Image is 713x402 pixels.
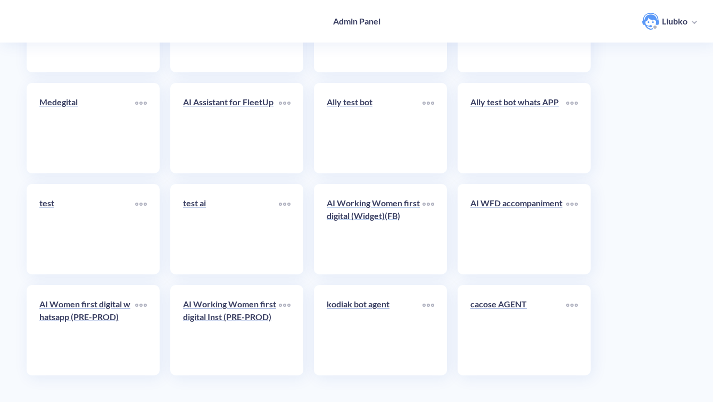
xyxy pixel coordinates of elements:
p: cacose AGENT [470,298,566,311]
p: Medegital [39,96,135,108]
p: test ai [183,197,279,210]
p: AI Working Women first digital Inst (PRE-PROD) [183,298,279,323]
p: AI Working Women first digital (Widget)(FB) [327,197,422,222]
a: AI Working Women first digital (Widget)(FB) [327,197,422,262]
a: Medegital [39,96,135,161]
p: Liubko [662,15,687,27]
img: user photo [642,13,659,30]
p: kodiak bot agent [327,298,422,311]
p: Ally test bot whats APP [470,96,566,108]
p: Ally test bot [327,96,422,108]
a: AI Women first digital whatsapp (PRE-PROD) [39,298,135,363]
p: test [39,197,135,210]
p: AI WFD accompaniment [470,197,566,210]
a: test ai [183,197,279,262]
a: AI Assistant for FleetUp [183,96,279,161]
button: user photoLiubko [637,12,702,31]
h4: Admin Panel [333,16,380,26]
a: kodiak bot agent [327,298,422,363]
a: AI Working Women first digital Inst (PRE-PROD) [183,298,279,363]
a: Ally test bot whats APP [470,96,566,161]
p: AI Assistant for FleetUp [183,96,279,108]
a: test [39,197,135,262]
a: AI WFD accompaniment [470,197,566,262]
p: AI Women first digital whatsapp (PRE-PROD) [39,298,135,323]
a: cacose AGENT [470,298,566,363]
a: Ally test bot [327,96,422,161]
